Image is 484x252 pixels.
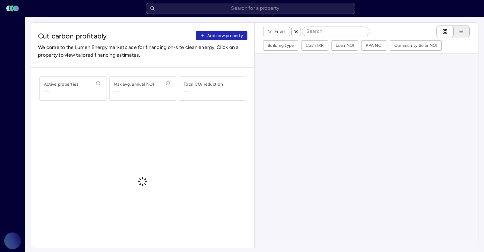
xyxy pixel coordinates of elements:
span: Add new property [207,32,243,39]
div: Total CO₂ reduction [184,81,223,88]
span: Cut carbon profitably [38,31,193,41]
button: Cash IRR [301,41,328,50]
div: Cash IRR [306,42,324,49]
div: — [184,88,190,96]
button: Filter [263,27,290,36]
div: Loan NOI [336,42,354,49]
button: Cards view [436,26,454,37]
button: Building type [263,41,298,50]
button: Community Solar NOI [390,41,441,50]
div: Building type [268,42,294,49]
input: Search for a property [146,3,355,14]
button: Add new property [196,31,247,40]
span: Welcome to the Lumen Energy marketplace for financing on-site clean energy. Click on a property t... [38,44,247,59]
button: Loan NOI [332,41,358,50]
input: Search [302,27,370,36]
div: Active properties [44,81,79,88]
div: PPA NOI [366,42,382,49]
span: — [114,88,154,96]
button: PPA NOI [362,41,387,50]
div: Community Solar NOI [394,42,437,49]
div: Max avg. annual NOI [114,81,154,88]
span: Filter [275,28,285,35]
span: — [44,88,79,96]
button: List view [447,26,470,37]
